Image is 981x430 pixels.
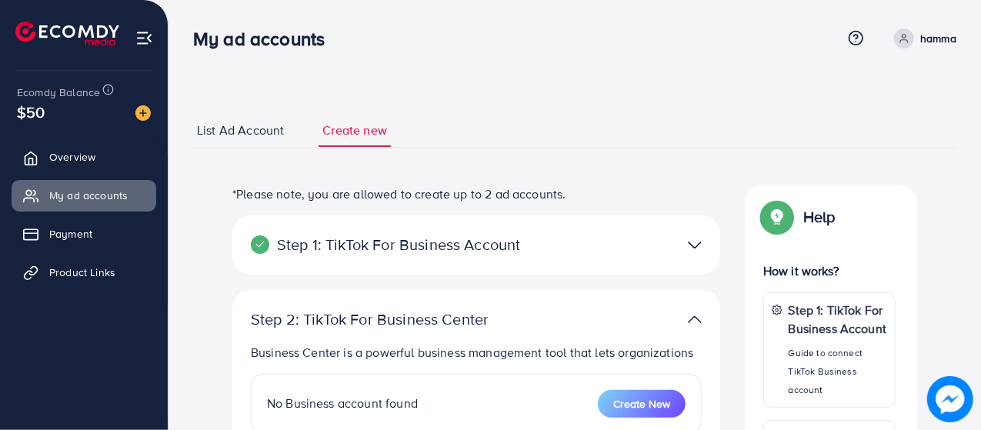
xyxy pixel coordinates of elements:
[12,142,156,172] a: Overview
[15,22,119,45] img: logo
[789,301,887,338] p: Step 1: TikTok For Business Account
[17,85,100,100] span: Ecomdy Balance
[322,122,387,139] span: Create new
[135,105,151,121] img: image
[12,180,156,211] a: My ad accounts
[251,310,543,328] p: Step 2: TikTok For Business Center
[688,234,702,256] img: TikTok partner
[803,208,836,226] p: Help
[888,28,956,48] a: hamma
[789,344,887,399] p: Guide to connect TikTok Business account
[927,376,973,422] img: image
[763,203,791,231] img: Popup guide
[12,218,156,249] a: Payment
[17,101,45,123] span: $50
[49,226,92,242] span: Payment
[49,149,95,165] span: Overview
[135,29,153,47] img: menu
[12,257,156,288] a: Product Links
[688,308,702,331] img: TikTok partner
[193,28,337,50] h3: My ad accounts
[251,235,543,254] p: Step 1: TikTok For Business Account
[197,122,284,139] span: List Ad Account
[49,188,128,203] span: My ad accounts
[49,265,115,280] span: Product Links
[232,185,720,203] p: *Please note, you are allowed to create up to 2 ad accounts.
[920,29,956,48] p: hamma
[763,262,896,280] p: How it works?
